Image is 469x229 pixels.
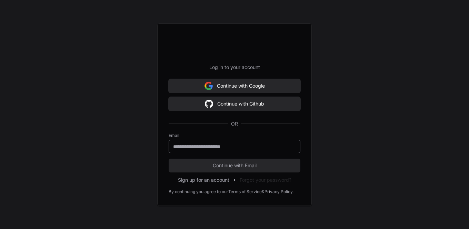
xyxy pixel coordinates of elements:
img: Sign in with google [204,79,213,93]
span: OR [228,120,241,127]
label: Email [169,133,300,138]
a: Terms of Service [228,189,262,195]
button: Sign up for an account [178,177,229,183]
img: Sign in with google [205,97,213,111]
p: Log in to your account [169,64,300,71]
a: Privacy Policy. [265,189,293,195]
span: Continue with Email [169,162,300,169]
button: Forgot your password? [240,177,291,183]
div: & [262,189,265,195]
button: Continue with Email [169,159,300,172]
button: Continue with Github [169,97,300,111]
div: By continuing you agree to our [169,189,228,195]
button: Continue with Google [169,79,300,93]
